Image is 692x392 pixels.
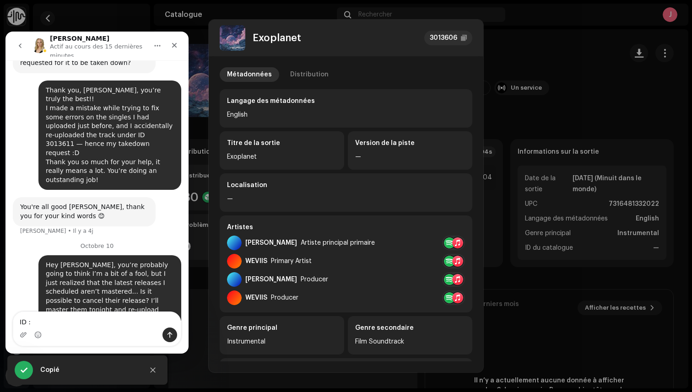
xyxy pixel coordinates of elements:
button: Close [144,361,162,379]
div: Hey [PERSON_NAME], you’re probably going to think I’m a bit of a fool, but I just realized that t... [40,229,168,319]
div: [PERSON_NAME] [245,239,297,247]
div: Titre de la sortie [227,139,337,148]
div: Genre secondaire [355,323,465,333]
div: English [227,109,465,120]
div: Thank you, [PERSON_NAME], you’re truly the best!!I made a mistake while trying to fix some errors... [33,49,176,159]
div: 3013606 [430,32,457,43]
div: Film Soundtrack [355,336,465,347]
div: — [355,151,465,162]
div: Distribution [290,67,329,82]
iframe: Intercom live chat [5,32,189,354]
div: [PERSON_NAME] • Il y a 4j [15,197,88,202]
div: Artiste principal primaire [301,239,375,247]
div: Octobre 10 [7,211,176,224]
div: [PERSON_NAME] [245,276,297,283]
div: Jérémy dit… [7,49,176,166]
div: Instrumental [227,336,337,347]
div: Producer [271,294,298,301]
div: Version de la piste [355,139,465,148]
button: Envoyer un message… [157,296,172,311]
div: You're all good [PERSON_NAME], thank you for your kind words 😊[PERSON_NAME] • Il y a 4j [7,166,150,194]
button: Sélectionneur d’emoji [29,300,36,307]
div: — [227,193,465,204]
div: Localisation [227,181,465,190]
div: Métadonnées [227,67,272,82]
div: Primary Artist [271,258,312,265]
button: Télécharger la pièce jointe [14,300,22,307]
div: Producer [301,276,328,283]
iframe: Intercom live chat [5,365,27,387]
div: Artistes [227,223,465,232]
div: You're all good [PERSON_NAME], thank you for your kind words 😊 [15,171,143,189]
div: Langage des métadonnées [227,97,465,106]
div: Exoplanet [253,32,301,43]
div: Thank you, [PERSON_NAME], you’re truly the best!! I made a mistake while trying to fix some error... [40,54,168,153]
div: WEVIIS [245,258,267,265]
div: Exoplanet [227,151,337,162]
div: Hey [PERSON_NAME], you’re probably going to think I’m a bit of a fool, but I just realized that t... [33,224,176,324]
div: WEVIIS [245,294,267,301]
textarea: Envoyer un message... [8,280,175,296]
div: Copié [40,365,136,376]
div: Jérémy dit… [7,224,176,335]
img: 408085e7-3fd9-4417-9168-052253774bf3 [220,25,245,51]
div: Genre principal [227,323,337,333]
div: Jessica dit… [7,166,176,211]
